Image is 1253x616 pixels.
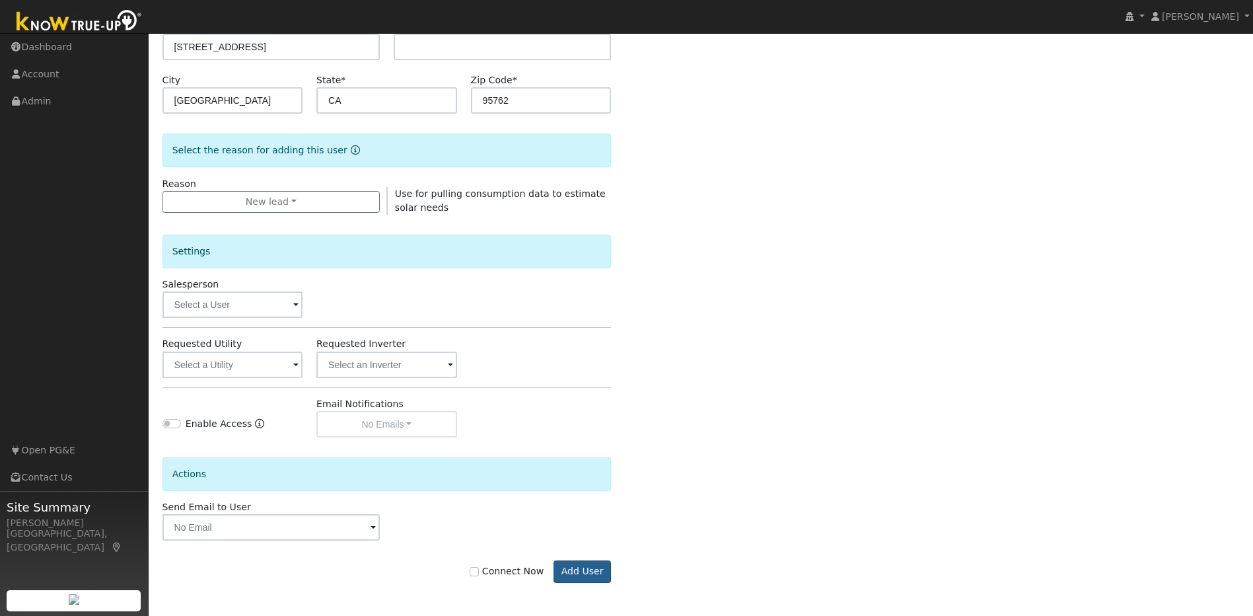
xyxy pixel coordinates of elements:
label: Connect Now [470,564,544,578]
label: Email Notifications [316,397,404,411]
button: Add User [554,560,611,583]
span: Required [341,75,345,85]
img: Know True-Up [10,7,149,37]
a: Enable Access [255,417,264,438]
input: No Email [162,514,380,541]
input: Select a Utility [162,352,303,378]
label: Requested Inverter [316,337,406,351]
button: New lead [162,191,380,213]
div: [GEOGRAPHIC_DATA], [GEOGRAPHIC_DATA] [7,527,141,555]
label: Zip Code [471,73,517,87]
label: Enable Access [186,417,252,431]
span: Required [513,75,517,85]
span: Use for pulling consumption data to estimate solar needs [395,188,606,213]
input: Select a User [162,291,303,318]
label: Requested Utility [162,337,242,351]
span: Site Summary [7,498,141,516]
a: Reason for new user [347,145,360,155]
label: Salesperson [162,278,219,291]
div: Actions [162,457,612,491]
div: [PERSON_NAME] [7,516,141,530]
input: Connect Now [470,567,479,576]
a: Map [111,542,123,553]
img: retrieve [69,594,79,605]
label: Reason [162,177,196,191]
label: Send Email to User [162,500,251,514]
span: [PERSON_NAME] [1162,11,1239,22]
input: Select an Inverter [316,352,456,378]
div: Select the reason for adding this user [162,134,612,167]
div: Settings [162,235,612,268]
label: City [162,73,181,87]
label: State [316,73,345,87]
